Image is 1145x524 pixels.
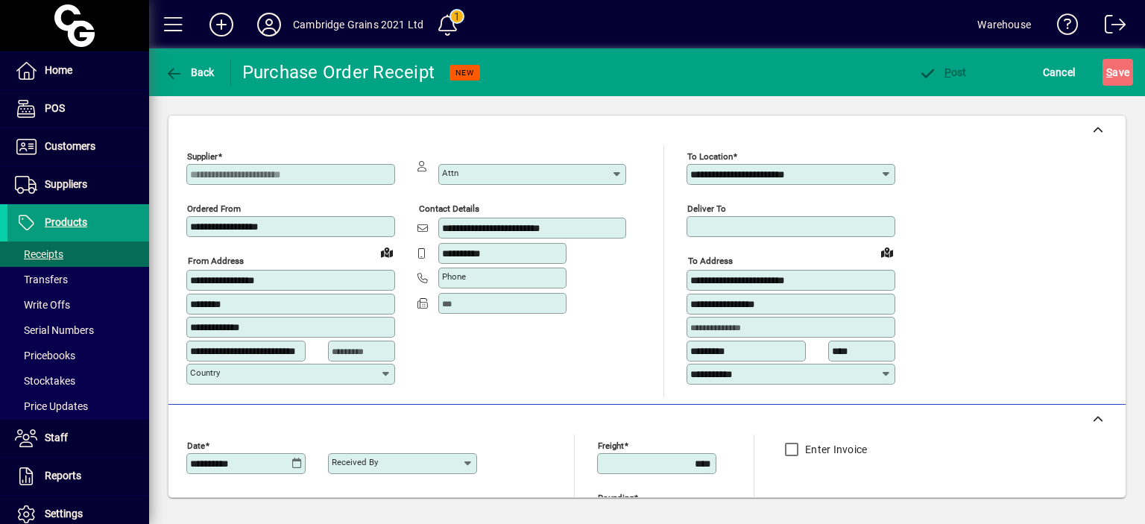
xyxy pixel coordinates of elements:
a: Transfers [7,267,149,292]
span: NEW [455,68,474,78]
a: POS [7,90,149,127]
a: Home [7,52,149,89]
span: Receipts [15,248,63,260]
span: Back [165,66,215,78]
mat-label: Phone [442,271,466,282]
span: Settings [45,508,83,520]
span: Stocktakes [15,375,75,387]
span: Reports [45,470,81,482]
a: View on map [875,240,899,264]
mat-label: Ordered from [187,203,241,214]
div: Warehouse [977,13,1031,37]
span: ost [918,66,967,78]
span: Serial Numbers [15,324,94,336]
span: P [944,66,951,78]
a: Logout [1094,3,1126,51]
span: Customers [45,140,95,152]
span: POS [45,102,65,114]
button: Back [161,59,218,86]
span: Write Offs [15,299,70,311]
a: Staff [7,420,149,457]
span: Pricebooks [15,350,75,362]
span: Home [45,64,72,76]
button: Add [198,11,245,38]
mat-label: To location [687,151,733,162]
a: Knowledge Base [1046,3,1079,51]
a: Pricebooks [7,343,149,368]
mat-label: Supplier [187,151,218,162]
div: Cambridge Grains 2021 Ltd [293,13,423,37]
button: Cancel [1039,59,1079,86]
label: Enter Invoice [802,442,867,457]
button: Post [915,59,971,86]
mat-label: Deliver To [687,203,726,214]
app-page-header-button: Back [149,59,231,86]
mat-label: Received by [332,457,378,467]
span: S [1106,66,1112,78]
a: Reports [7,458,149,495]
span: Suppliers [45,178,87,190]
a: Write Offs [7,292,149,318]
a: Price Updates [7,394,149,419]
a: Receipts [7,242,149,267]
a: View on map [375,240,399,264]
span: Cancel [1043,60,1076,84]
mat-label: Date [187,440,205,450]
mat-label: Freight [598,440,624,450]
button: Save [1103,59,1133,86]
span: Price Updates [15,400,88,412]
span: Staff [45,432,68,443]
span: ave [1106,60,1129,84]
a: Serial Numbers [7,318,149,343]
a: Suppliers [7,166,149,203]
mat-label: Rounding [598,492,634,502]
a: Customers [7,128,149,165]
mat-label: Country [190,367,220,378]
span: Transfers [15,274,68,285]
mat-label: Attn [442,168,458,178]
a: Stocktakes [7,368,149,394]
span: Products [45,216,87,228]
div: Purchase Order Receipt [242,60,435,84]
button: Profile [245,11,293,38]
